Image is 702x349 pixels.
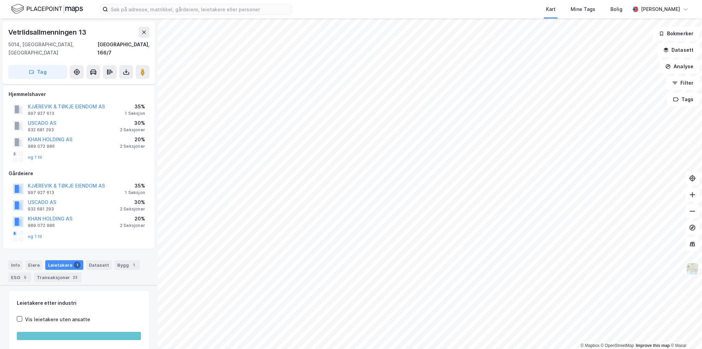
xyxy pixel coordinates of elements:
[28,223,55,228] div: 989 072 986
[667,93,699,106] button: Tags
[120,144,145,149] div: 2 Seksjoner
[17,299,141,307] div: Leietakere etter industri
[120,119,145,127] div: 30%
[668,316,702,349] iframe: Chat Widget
[120,127,145,133] div: 2 Seksjoner
[125,190,145,195] div: 1 Seksjon
[120,135,145,144] div: 20%
[9,169,149,178] div: Gårdeiere
[74,262,81,268] div: 1
[28,206,54,212] div: 932 681 293
[601,343,634,348] a: OpenStreetMap
[28,144,55,149] div: 989 072 986
[571,5,595,13] div: Mine Tags
[86,260,112,270] div: Datasett
[659,60,699,73] button: Analyse
[125,111,145,116] div: 1 Seksjon
[8,40,97,57] div: 5014, [GEOGRAPHIC_DATA], [GEOGRAPHIC_DATA]
[636,343,670,348] a: Improve this map
[125,182,145,190] div: 35%
[25,260,43,270] div: Eiere
[666,76,699,90] button: Filter
[546,5,556,13] div: Kart
[653,27,699,40] button: Bokmerker
[130,262,137,268] div: 1
[9,90,149,98] div: Hjemmelshaver
[657,43,699,57] button: Datasett
[71,274,79,281] div: 23
[28,190,54,195] div: 997 927 613
[8,273,31,282] div: ESG
[686,262,699,275] img: Z
[22,274,28,281] div: 5
[120,198,145,206] div: 30%
[581,343,599,348] a: Mapbox
[125,103,145,111] div: 35%
[8,65,67,79] button: Tag
[120,223,145,228] div: 2 Seksjoner
[11,3,83,15] img: logo.f888ab2527a4732fd821a326f86c7f29.svg
[120,206,145,212] div: 2 Seksjoner
[120,215,145,223] div: 20%
[610,5,622,13] div: Bolig
[97,40,150,57] div: [GEOGRAPHIC_DATA], 166/7
[8,260,23,270] div: Info
[28,111,54,116] div: 997 927 613
[668,316,702,349] div: Kontrollprogram for chat
[45,260,83,270] div: Leietakere
[25,315,90,324] div: Vis leietakere uten ansatte
[641,5,680,13] div: [PERSON_NAME]
[28,127,54,133] div: 932 681 293
[115,260,140,270] div: Bygg
[108,4,291,14] input: Søk på adresse, matrikkel, gårdeiere, leietakere eller personer
[8,27,87,38] div: Vetrlidsallmenningen 13
[34,273,82,282] div: Transaksjoner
